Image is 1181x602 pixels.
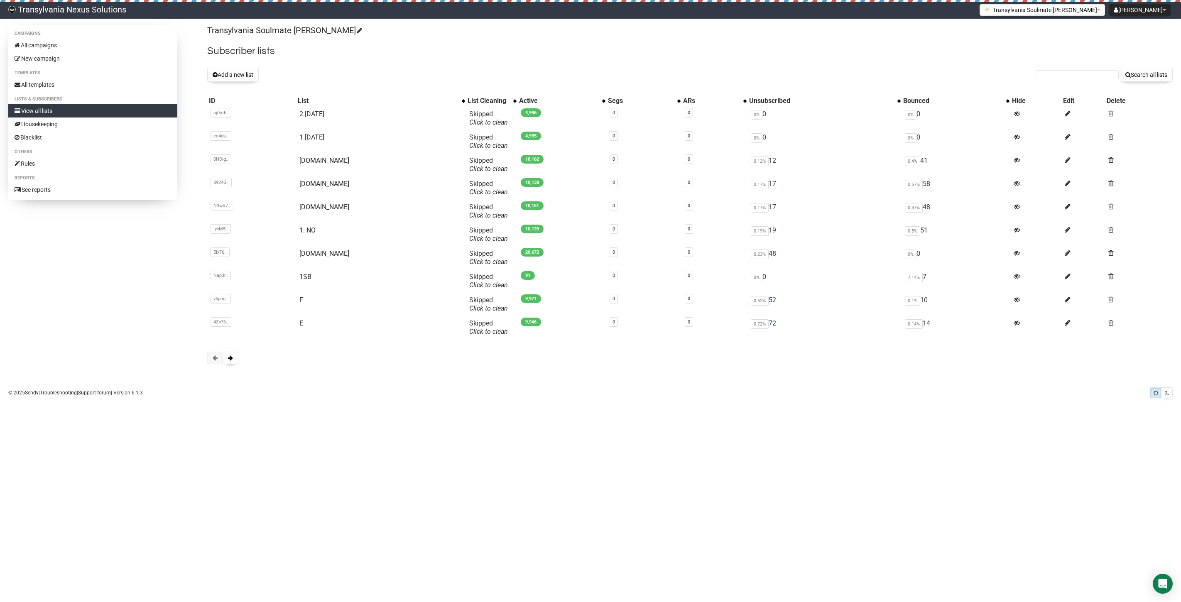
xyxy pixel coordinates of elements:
[751,226,769,236] span: 0.19%
[749,97,893,105] div: Unsubscribed
[905,296,920,306] span: 0.1%
[902,130,1010,153] td: 0
[469,226,508,242] span: Skipped
[468,97,509,105] div: List Cleaning
[466,95,517,107] th: List Cleaning: No sort applied, activate to apply an ascending sort
[211,131,231,141] span: cc4ds..
[747,176,901,200] td: 17
[613,319,615,325] a: 0
[688,250,690,255] a: 0
[747,293,901,316] td: 52
[1063,97,1103,105] div: Edit
[8,68,177,78] li: Templates
[688,133,690,139] a: 0
[902,176,1010,200] td: 58
[207,95,296,107] th: ID: No sort applied, sorting is disabled
[521,318,541,326] span: 9,946
[1109,4,1171,16] button: [PERSON_NAME]
[299,250,349,257] a: [DOMAIN_NAME]
[747,95,901,107] th: Unsubscribed: No sort applied, activate to apply an ascending sort
[1120,68,1173,82] button: Search all lists
[902,269,1010,293] td: 7
[747,153,901,176] td: 12
[469,281,508,289] a: Click to clean
[747,107,901,130] td: 0
[613,180,615,185] a: 0
[469,142,508,149] a: Click to clean
[207,25,361,35] a: Transylvania Soulmate [PERSON_NAME]
[905,203,923,213] span: 0.47%
[469,235,508,242] a: Click to clean
[78,390,111,396] a: Support forum
[521,271,535,280] span: 91
[688,319,690,325] a: 0
[902,246,1010,269] td: 0
[688,226,690,232] a: 0
[905,157,920,166] span: 0.4%
[211,201,233,210] span: N3wR7..
[902,107,1010,130] td: 0
[8,39,177,52] a: All campaigns
[902,223,1010,246] td: 51
[521,155,544,164] span: 10,162
[613,273,615,278] a: 0
[517,95,606,107] th: Active: No sort applied, activate to apply an ascending sort
[469,133,508,149] span: Skipped
[211,294,231,303] span: v6pnq..
[984,6,991,13] img: 1.png
[902,316,1010,339] td: 14
[751,250,769,259] span: 0.23%
[211,178,232,187] span: 8924G..
[8,29,177,39] li: Campaigns
[1061,95,1105,107] th: Edit: No sort applied, sorting is disabled
[469,180,508,196] span: Skipped
[905,133,916,143] span: 0%
[299,296,303,304] a: F
[8,94,177,104] li: Lists & subscribers
[469,304,508,312] a: Click to clean
[469,250,508,266] span: Skipped
[751,273,762,282] span: 0%
[211,271,231,280] span: Nap3r..
[8,6,16,13] img: 586cc6b7d8bc403f0c61b981d947c989
[751,133,762,143] span: 0%
[8,131,177,144] a: Blacklist
[521,178,544,187] span: 10,138
[747,316,901,339] td: 72
[469,165,508,173] a: Click to clean
[980,4,1105,16] button: Transylvania Soulmate [PERSON_NAME]
[608,97,673,105] div: Segs
[8,147,177,157] li: Others
[299,226,316,234] a: 1. NO
[902,293,1010,316] td: 10
[469,188,508,196] a: Click to clean
[469,296,508,312] span: Skipped
[521,294,541,303] span: 9,971
[902,153,1010,176] td: 41
[613,203,615,208] a: 0
[211,317,231,327] span: 4Zv76..
[747,130,901,153] td: 0
[613,226,615,232] a: 0
[1010,95,1061,107] th: Hide: No sort applied, sorting is disabled
[469,328,508,335] a: Click to clean
[688,157,690,162] a: 0
[211,154,231,164] span: 0HDIg..
[1107,97,1171,105] div: Delete
[469,258,508,266] a: Click to clean
[299,273,311,281] a: 1SB
[299,319,303,327] a: E
[751,110,762,120] span: 0%
[606,95,681,107] th: Segs: No sort applied, activate to apply an ascending sort
[521,132,541,140] span: 4,995
[751,203,769,213] span: 0.17%
[8,117,177,131] a: Housekeeping
[905,180,923,189] span: 0.57%
[211,224,231,234] span: IyvM5..
[299,157,349,164] a: [DOMAIN_NAME]
[207,44,1173,59] h2: Subscriber lists
[613,157,615,162] a: 0
[519,97,598,105] div: Active
[25,390,39,396] a: Sendy
[469,211,508,219] a: Click to clean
